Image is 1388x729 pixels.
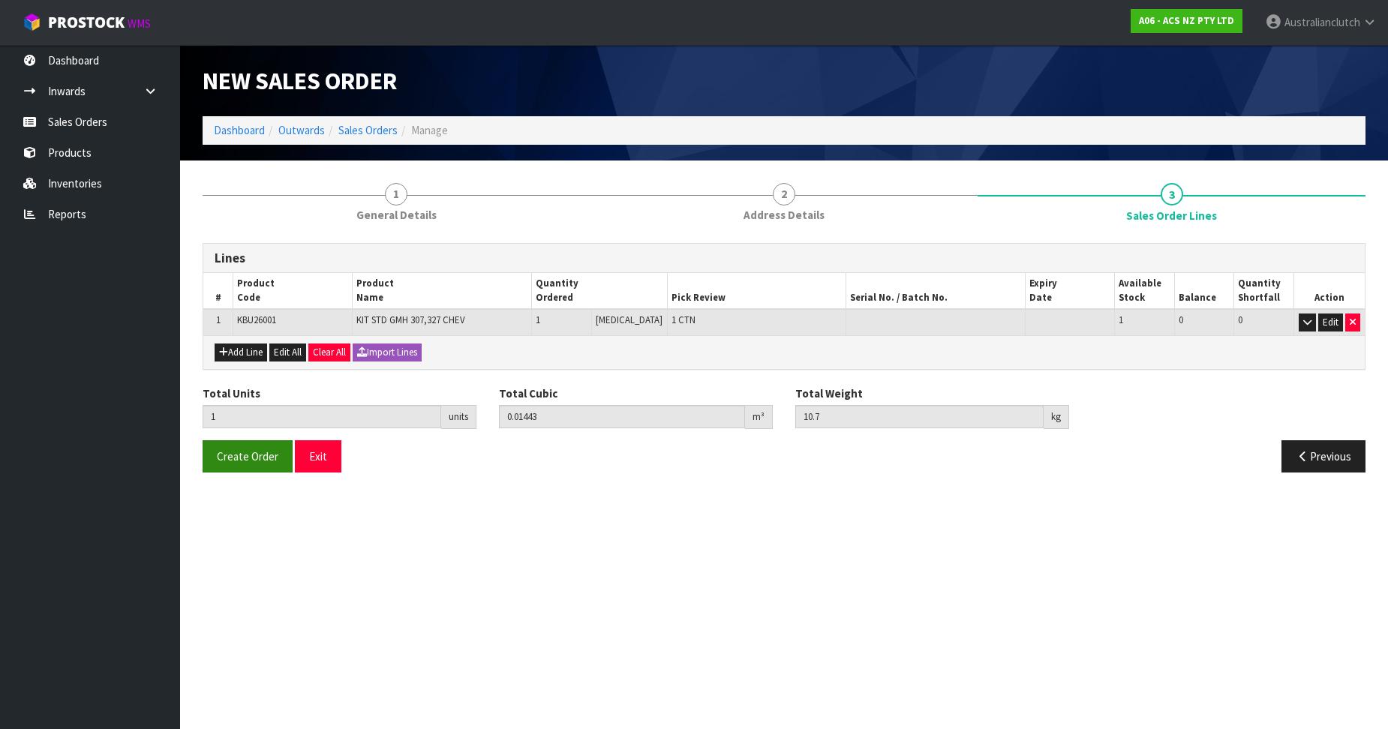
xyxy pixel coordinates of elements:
[1044,405,1069,429] div: kg
[308,343,350,361] button: Clear All
[233,273,353,309] th: Product Code
[773,183,795,205] span: 2
[203,385,260,401] label: Total Units
[1139,14,1234,27] strong: A06 - ACS NZ PTY LTD
[441,405,476,429] div: units
[203,440,293,472] button: Create Order
[531,273,667,309] th: Quantity Ordered
[671,313,696,326] span: 1 CTN
[1025,273,1114,309] th: Expiry Date
[278,123,325,137] a: Outwards
[48,13,125,32] span: ProStock
[269,343,306,361] button: Edit All
[215,343,267,361] button: Add Line
[745,405,773,429] div: m³
[203,232,1365,484] span: Sales Order Lines
[795,385,863,401] label: Total Weight
[1318,313,1343,331] button: Edit
[499,405,745,428] input: Total Cubic
[1161,183,1183,205] span: 3
[1293,273,1365,309] th: Action
[1126,208,1217,223] span: Sales Order Lines
[338,123,398,137] a: Sales Orders
[237,313,276,326] span: KBU26001
[1281,440,1365,472] button: Previous
[846,273,1026,309] th: Serial No. / Batch No.
[353,343,422,361] button: Import Lines
[203,273,233,309] th: #
[356,207,437,223] span: General Details
[1238,313,1242,326] span: 0
[1179,313,1183,326] span: 0
[214,123,265,137] a: Dashboard
[1115,273,1175,309] th: Available Stock
[216,313,221,326] span: 1
[215,251,1353,265] h3: Lines
[1284,15,1360,29] span: Australianclutch
[353,273,532,309] th: Product Name
[1174,273,1234,309] th: Balance
[217,449,278,463] span: Create Order
[596,313,662,326] span: [MEDICAL_DATA]
[744,207,825,223] span: Address Details
[1119,313,1123,326] span: 1
[203,405,441,428] input: Total Units
[536,313,540,326] span: 1
[203,65,397,96] span: New Sales Order
[23,13,41,31] img: cube-alt.png
[385,183,407,205] span: 1
[356,313,465,326] span: KIT STD GMH 307,327 CHEV
[1234,273,1294,309] th: Quantity Shortfall
[795,405,1044,428] input: Total Weight
[128,16,151,31] small: WMS
[411,123,448,137] span: Manage
[667,273,846,309] th: Pick Review
[295,440,341,472] button: Exit
[499,385,557,401] label: Total Cubic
